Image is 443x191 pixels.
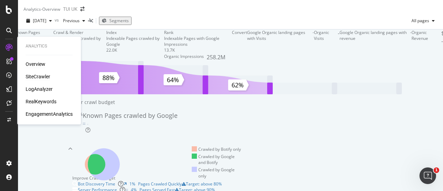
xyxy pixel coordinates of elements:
iframe: Intercom live chat [419,167,436,184]
img: Equal [125,189,128,191]
div: - [87,120,89,127]
span: vs [55,17,60,23]
span: 2025 Oct. 6th [33,18,46,24]
div: Organic Visits [314,29,335,61]
a: Bot Discovery Time1%Pages Crawled Quicklywarning label [72,181,244,187]
div: Analytics - Overview [24,6,60,12]
a: SiteCrawler [26,73,50,80]
div: 22.0K [106,47,164,53]
span: Segments [109,18,129,24]
div: - [338,29,340,61]
div: Analytics [26,43,73,49]
div: Google Organic landing pages with Visits [247,29,313,41]
button: All pages [409,15,437,26]
div: Indexable Pages crawled by Google [106,35,164,47]
div: Your crawl budget [72,99,115,106]
div: Rank [164,29,173,35]
span: 1 [434,167,439,173]
text: 62% [232,81,244,89]
span: All pages [409,18,429,24]
button: Segments [99,17,132,25]
div: - [313,29,314,61]
div: Crawled by Google only [192,167,242,179]
div: TUI UK [63,6,78,12]
span: Previous [60,18,80,24]
div: warning label [182,181,222,187]
div: Known Pages crawled by Google [83,111,178,120]
div: Convert [232,29,247,35]
div: Crawled by Google and Botify [192,154,242,165]
div: Known Pages [15,29,40,35]
div: Pages crawled by Botify [15,35,53,47]
div: Google Organic landing pages with revenue [340,29,410,41]
div: arrow-right-arrow-left [80,7,84,11]
img: Equal [83,123,85,125]
a: EngagementAnalytics [26,111,73,118]
div: Crawl & Render [53,29,83,35]
text: 88% [102,73,115,82]
a: Overview [26,61,45,68]
div: Known Pages crawled by Google [53,35,106,47]
div: 258.2M [207,53,225,61]
div: Indexable Pages with Google Impressions [164,35,232,47]
a: LogAnalyzer [26,86,53,93]
div: Index [106,29,117,35]
button: [DATE] [24,15,55,26]
div: Crawled by Botify only [192,146,241,152]
div: 13.7K [164,47,232,53]
div: - [410,29,412,61]
text: 64% [167,76,179,84]
div: Organic Impressions [164,53,204,61]
button: Previous [60,15,88,26]
div: Organic Revenue [412,29,439,61]
a: RealKeywords [26,98,56,105]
